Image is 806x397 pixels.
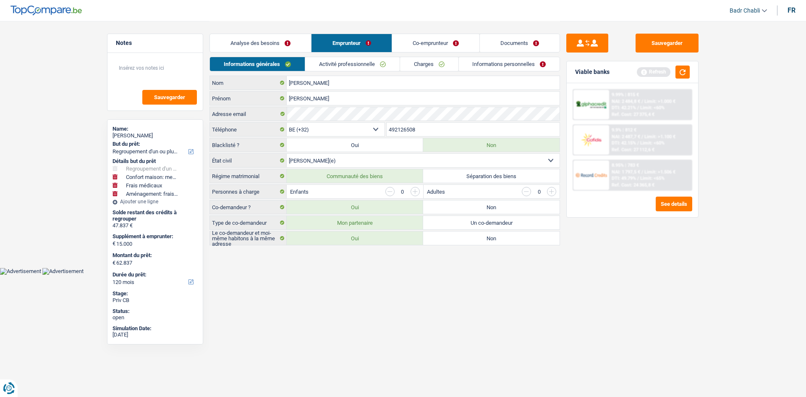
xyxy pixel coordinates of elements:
[636,34,699,53] button: Sauvegarder
[287,200,423,214] label: Oui
[113,132,198,139] div: [PERSON_NAME]
[210,92,287,105] label: Prénom
[640,140,665,146] span: Limit: <60%
[612,112,654,117] div: Ref. Cost: 27 375,4 €
[459,57,560,71] a: Informations personnelles
[612,92,639,97] div: 9.99% | 815 €
[113,222,198,229] div: 47.837 €
[637,176,639,181] span: /
[656,197,692,211] button: See details
[612,169,640,175] span: NAI: 1 797,5 €
[387,123,560,136] input: 401020304
[113,331,198,338] div: [DATE]
[575,68,610,76] div: Viable banks
[480,34,560,52] a: Documents
[612,163,639,168] div: 8.95% | 783 €
[788,6,796,14] div: fr
[399,189,406,195] div: 0
[637,67,670,76] div: Refresh
[612,99,640,104] span: NAI: 2 484,8 €
[210,154,287,167] label: État civil
[423,169,560,183] label: Séparation des biens
[612,140,636,146] span: DTI: 42.15%
[612,176,636,181] span: DTI: 49.79%
[612,147,654,152] div: Ref. Cost: 27 112,6 €
[400,57,458,71] a: Charges
[210,107,287,121] label: Adresse email
[210,200,287,214] label: Co-demandeur ?
[637,140,639,146] span: /
[116,39,194,47] h5: Notes
[640,105,665,110] span: Limit: <60%
[210,76,287,89] label: Nom
[423,138,560,152] label: Non
[113,199,198,205] div: Ajouter une ligne
[113,233,196,240] label: Supplément à emprunter:
[287,138,423,152] label: Oui
[637,105,639,110] span: /
[113,209,198,222] div: Solde restant des crédits à regrouper
[113,297,198,304] div: Priv CB
[113,158,198,165] div: Détails but du prêt
[612,182,654,188] div: Ref. Cost: 24 365,8 €
[644,134,675,139] span: Limit: >1.100 €
[641,99,643,104] span: /
[641,134,643,139] span: /
[210,185,287,198] label: Personnes à charge
[113,240,115,247] span: €
[42,268,84,275] img: Advertisement
[113,314,198,321] div: open
[142,90,197,105] button: Sauvegarder
[423,231,560,245] label: Non
[640,176,665,181] span: Limit: <65%
[210,57,305,71] a: Informations générales
[210,169,287,183] label: Régime matrimonial
[305,57,400,71] a: Activité professionnelle
[423,200,560,214] label: Non
[311,34,391,52] a: Emprunteur
[210,216,287,229] label: Type de co-demandeur
[210,34,311,52] a: Analyse des besoins
[113,290,198,297] div: Stage:
[612,127,636,133] div: 9.9% | 812 €
[641,169,643,175] span: /
[113,325,198,332] div: Simulation Date:
[113,252,196,259] label: Montant du prêt:
[210,231,287,245] label: Le co-demandeur et moi-même habitons à la même adresse
[644,169,675,175] span: Limit: >1.506 €
[210,138,287,152] label: Blacklisté ?
[423,216,560,229] label: Un co-demandeur
[113,141,196,147] label: But du prêt:
[113,271,196,278] label: Durée du prêt:
[287,216,423,229] label: Mon partenaire
[113,126,198,132] div: Name:
[644,99,675,104] span: Limit: >1.000 €
[576,167,607,183] img: Record Credits
[287,231,423,245] label: Oui
[723,4,767,18] a: Badr Chabli
[113,260,115,266] span: €
[154,95,185,100] span: Sauvegarder
[730,7,760,14] span: Badr Chabli
[392,34,479,52] a: Co-emprunteur
[576,100,607,110] img: AlphaCredit
[113,308,198,315] div: Status:
[612,105,636,110] span: DTI: 42.21%
[10,5,82,16] img: TopCompare Logo
[535,189,543,195] div: 0
[427,189,445,195] label: Adultes
[290,189,309,195] label: Enfants
[612,134,640,139] span: NAI: 2 487,7 €
[210,123,287,136] label: Téléphone
[287,169,423,183] label: Communauté des biens
[576,132,607,147] img: Cofidis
